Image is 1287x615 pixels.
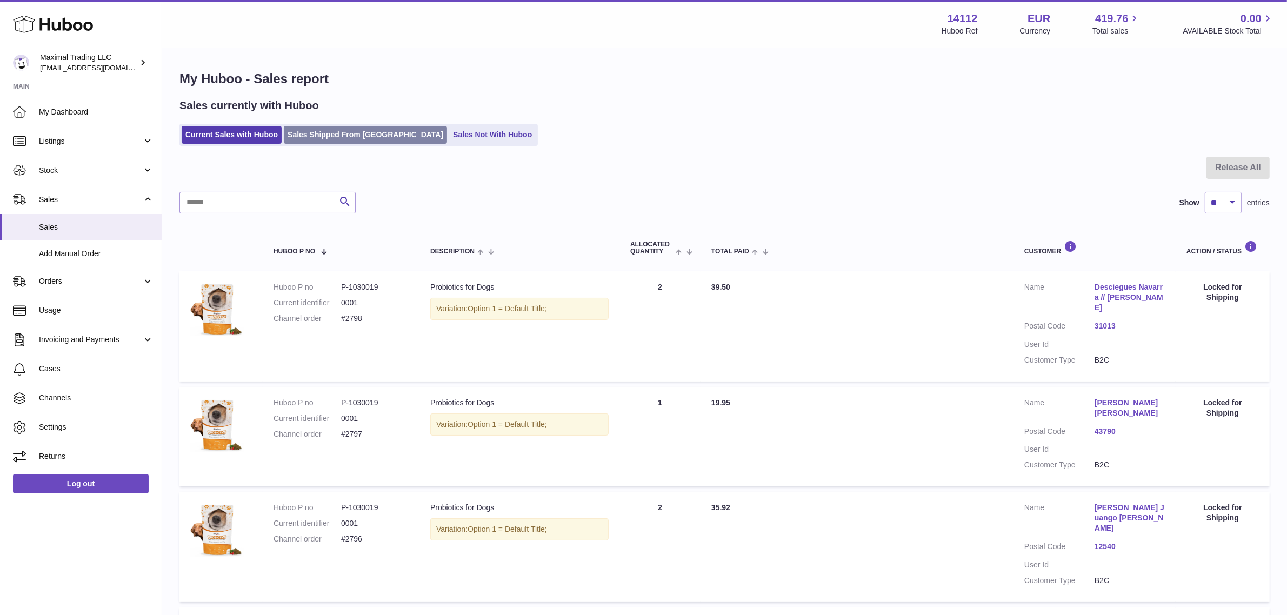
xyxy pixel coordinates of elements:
[284,126,447,144] a: Sales Shipped From [GEOGRAPHIC_DATA]
[190,503,244,557] img: ProbioticsInfographicsDesign-01.jpg
[13,55,29,71] img: internalAdmin-14112@internal.huboo.com
[1186,240,1259,255] div: Action / Status
[1095,11,1128,26] span: 419.76
[39,393,154,403] span: Channels
[1020,26,1051,36] div: Currency
[39,276,142,286] span: Orders
[430,298,609,320] div: Variation:
[1028,11,1050,26] strong: EUR
[449,126,536,144] a: Sales Not With Huboo
[341,298,409,308] dd: 0001
[942,26,978,36] div: Huboo Ref
[274,503,341,513] dt: Huboo P no
[274,413,341,424] dt: Current identifier
[1024,560,1095,570] dt: User Id
[1024,240,1165,255] div: Customer
[1024,339,1095,350] dt: User Id
[341,503,409,513] dd: P-1030019
[1179,198,1199,208] label: Show
[430,248,475,255] span: Description
[1095,398,1165,418] a: [PERSON_NAME] [PERSON_NAME]
[341,429,409,439] dd: #2797
[39,422,154,432] span: Settings
[274,248,315,255] span: Huboo P no
[13,474,149,493] a: Log out
[1024,398,1095,421] dt: Name
[1095,321,1165,331] a: 31013
[468,304,547,313] span: Option 1 = Default Title;
[179,70,1270,88] h1: My Huboo - Sales report
[1024,426,1095,439] dt: Postal Code
[1095,282,1165,313] a: Desciegues Navarra // [PERSON_NAME]
[40,52,137,73] div: Maximal Trading LLC
[341,518,409,529] dd: 0001
[274,534,341,544] dt: Channel order
[1095,355,1165,365] dd: B2C
[190,282,244,336] img: ProbioticsInfographicsDesign-01.jpg
[1024,355,1095,365] dt: Customer Type
[274,429,341,439] dt: Channel order
[1024,444,1095,454] dt: User Id
[341,398,409,408] dd: P-1030019
[1024,321,1095,334] dt: Postal Code
[1183,26,1274,36] span: AVAILABLE Stock Total
[1092,11,1141,36] a: 419.76 Total sales
[630,241,673,255] span: ALLOCATED Quantity
[39,305,154,316] span: Usage
[711,248,749,255] span: Total paid
[468,420,547,429] span: Option 1 = Default Title;
[39,165,142,176] span: Stock
[182,126,282,144] a: Current Sales with Huboo
[40,63,159,72] span: [EMAIL_ADDRESS][DOMAIN_NAME]
[711,283,730,291] span: 39.50
[430,518,609,540] div: Variation:
[39,249,154,259] span: Add Manual Order
[341,413,409,424] dd: 0001
[274,398,341,408] dt: Huboo P no
[619,387,701,486] td: 1
[1024,503,1095,536] dt: Name
[1024,576,1095,586] dt: Customer Type
[341,282,409,292] dd: P-1030019
[274,282,341,292] dt: Huboo P no
[274,518,341,529] dt: Current identifier
[39,364,154,374] span: Cases
[179,98,319,113] h2: Sales currently with Huboo
[430,503,609,513] div: Probiotics for Dogs
[1095,503,1165,533] a: [PERSON_NAME] Juango [PERSON_NAME]
[430,282,609,292] div: Probiotics for Dogs
[430,413,609,436] div: Variation:
[711,398,730,407] span: 19.95
[1186,503,1259,523] div: Locked for Shipping
[430,398,609,408] div: Probiotics for Dogs
[190,398,244,452] img: ProbioticsInfographicsDesign-01.jpg
[341,534,409,544] dd: #2796
[39,107,154,117] span: My Dashboard
[1186,398,1259,418] div: Locked for Shipping
[1247,198,1270,208] span: entries
[1183,11,1274,36] a: 0.00 AVAILABLE Stock Total
[1024,282,1095,316] dt: Name
[39,451,154,462] span: Returns
[39,335,142,345] span: Invoicing and Payments
[948,11,978,26] strong: 14112
[619,271,701,381] td: 2
[39,136,142,146] span: Listings
[39,195,142,205] span: Sales
[39,222,154,232] span: Sales
[1095,576,1165,586] dd: B2C
[341,313,409,324] dd: #2798
[619,492,701,601] td: 2
[1024,542,1095,554] dt: Postal Code
[274,298,341,308] dt: Current identifier
[1186,282,1259,303] div: Locked for Shipping
[1095,426,1165,437] a: 43790
[1092,26,1141,36] span: Total sales
[274,313,341,324] dt: Channel order
[711,503,730,512] span: 35.92
[468,525,547,533] span: Option 1 = Default Title;
[1024,460,1095,470] dt: Customer Type
[1095,542,1165,552] a: 12540
[1241,11,1262,26] span: 0.00
[1095,460,1165,470] dd: B2C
